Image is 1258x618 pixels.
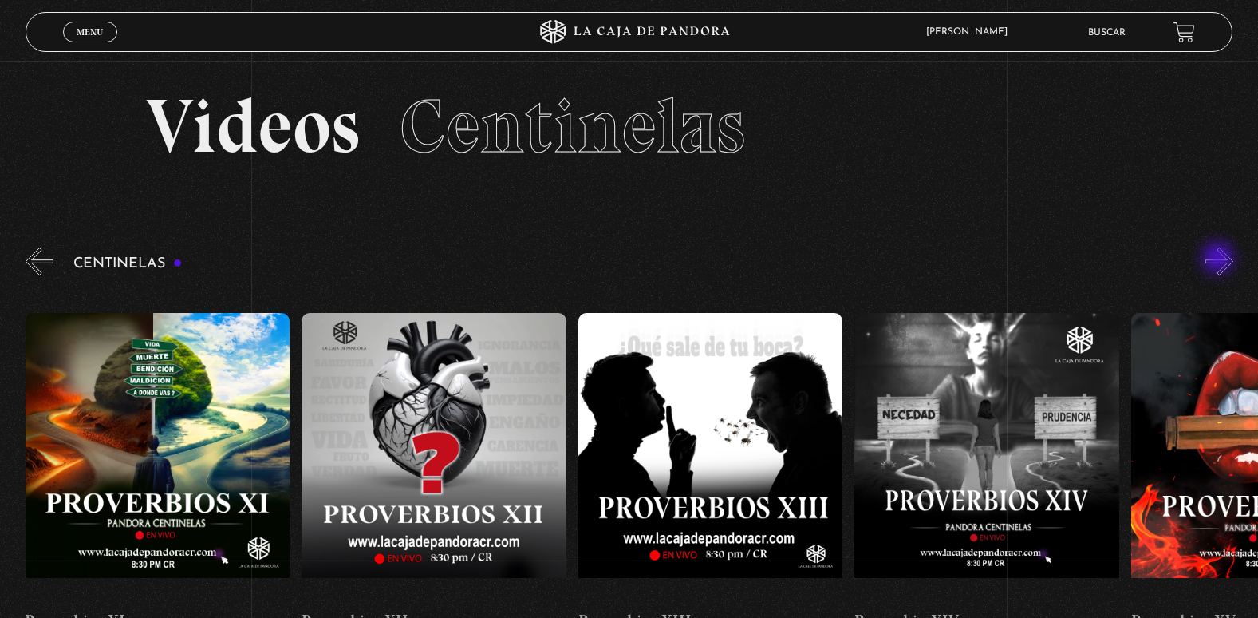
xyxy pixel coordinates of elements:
[146,89,1112,164] h2: Videos
[1205,248,1233,275] button: Next
[1088,28,1126,38] a: Buscar
[73,256,183,271] h3: Centinelas
[72,41,109,52] span: Cerrar
[1173,22,1195,43] a: View your shopping cart
[26,248,53,275] button: Previous
[918,27,1023,37] span: [PERSON_NAME]
[400,81,745,172] span: Centinelas
[77,27,103,37] span: Menu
